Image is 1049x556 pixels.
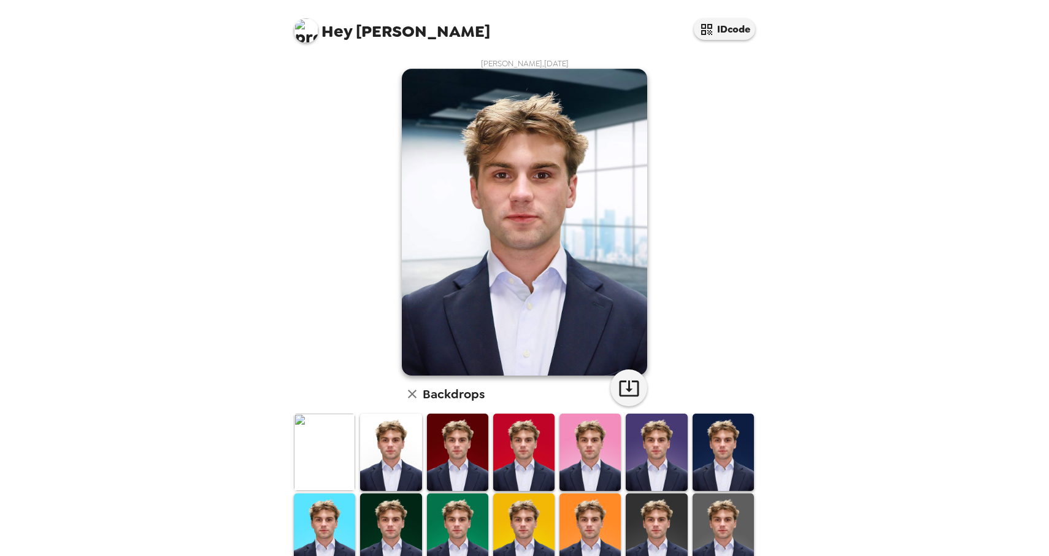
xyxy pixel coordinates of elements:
button: IDcode [694,18,755,40]
img: Original [294,414,355,490]
img: profile pic [294,18,318,43]
img: user [402,69,647,376]
span: Hey [321,20,352,42]
span: [PERSON_NAME] [294,12,490,40]
h6: Backdrops [423,384,485,404]
span: [PERSON_NAME] , [DATE] [481,58,569,69]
